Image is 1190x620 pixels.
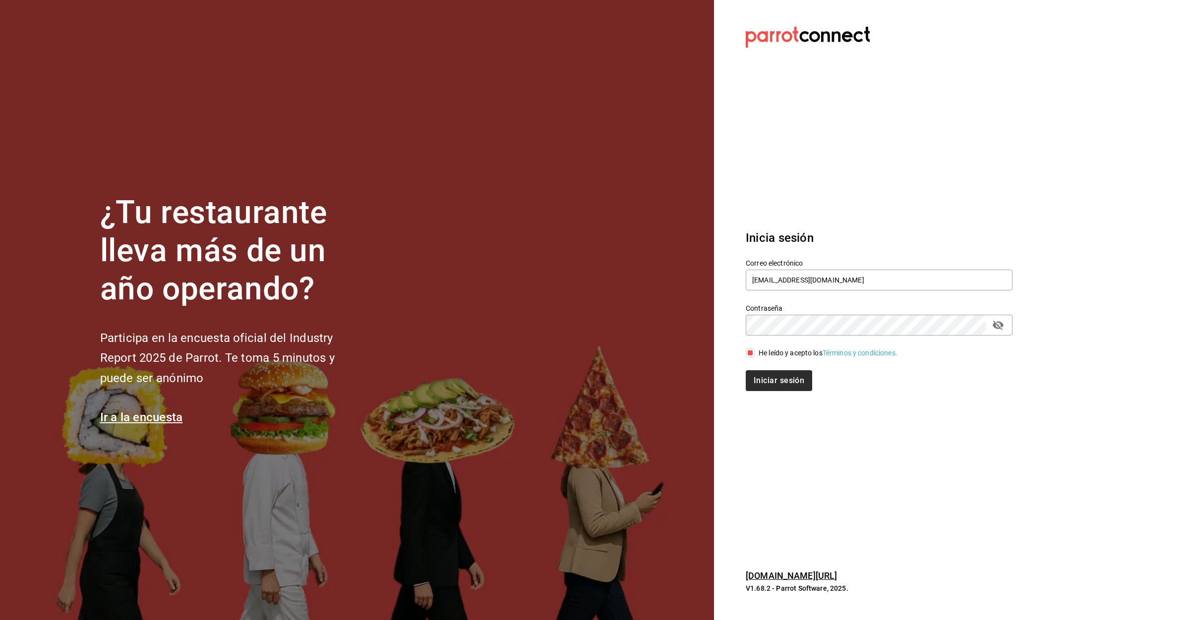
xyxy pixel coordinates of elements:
a: Ir a la encuesta [100,410,183,424]
p: V1.68.2 - Parrot Software, 2025. [746,583,1012,593]
label: Contraseña [746,305,1012,312]
a: [DOMAIN_NAME][URL] [746,570,837,581]
button: Iniciar sesión [746,370,812,391]
h3: Inicia sesión [746,229,1012,247]
button: passwordField [990,317,1007,334]
a: Términos y condiciones. [823,349,897,357]
label: Correo electrónico [746,260,1012,267]
input: Ingresa tu correo electrónico [746,270,1012,290]
div: He leído y acepto los [759,348,897,358]
h2: Participa en la encuesta oficial del Industry Report 2025 de Parrot. Te toma 5 minutos y puede se... [100,328,368,389]
h1: ¿Tu restaurante lleva más de un año operando? [100,194,368,308]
